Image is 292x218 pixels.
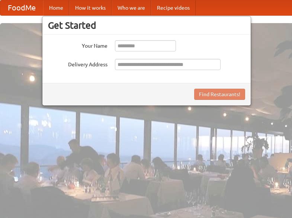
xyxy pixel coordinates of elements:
[48,59,108,68] label: Delivery Address
[151,0,196,15] a: Recipe videos
[194,89,245,100] button: Find Restaurants!
[112,0,151,15] a: Who we are
[0,0,43,15] a: FoodMe
[48,20,245,31] h3: Get Started
[69,0,112,15] a: How it works
[43,0,69,15] a: Home
[48,40,108,50] label: Your Name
